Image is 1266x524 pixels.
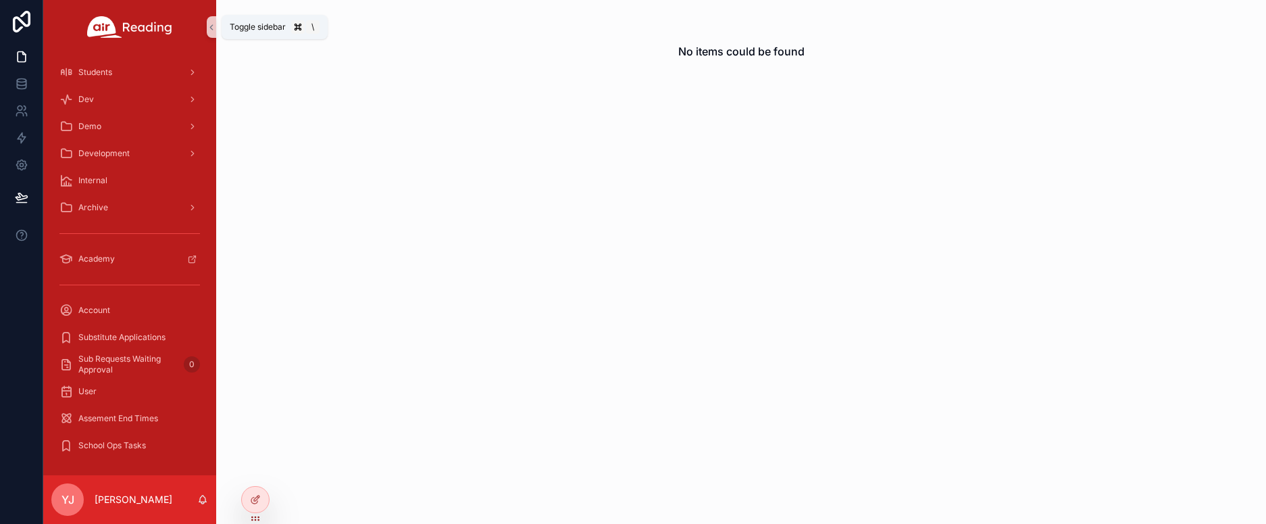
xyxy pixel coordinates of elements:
a: Development [51,141,208,166]
a: Substitute Applications [51,325,208,350]
a: Assement End Times [51,406,208,431]
h2: No items could be found [678,43,805,59]
span: YJ [61,492,74,508]
span: Substitute Applications [78,332,166,343]
span: \ [307,22,318,32]
span: Students [78,67,112,78]
span: Sub Requests Waiting Approval [78,354,178,375]
a: Sub Requests Waiting Approval0 [51,352,208,377]
p: [PERSON_NAME] [95,493,172,506]
a: Students [51,60,208,85]
a: Academy [51,247,208,271]
a: Account [51,298,208,323]
span: Demo [78,121,101,132]
span: Assement End Times [78,413,158,424]
span: Toggle sidebar [230,22,286,32]
div: scrollable content [43,54,216,475]
span: Dev [78,94,94,105]
span: Academy [78,254,115,264]
span: School Ops Tasks [78,440,146,451]
img: App logo [87,16,172,38]
a: Dev [51,87,208,112]
a: Demo [51,114,208,139]
span: Account [78,305,110,316]
a: User [51,379,208,404]
a: School Ops Tasks [51,433,208,458]
span: Archive [78,202,108,213]
span: Development [78,148,130,159]
a: Internal [51,168,208,193]
span: User [78,386,97,397]
span: Internal [78,175,107,186]
div: 0 [184,356,200,373]
a: Archive [51,195,208,220]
